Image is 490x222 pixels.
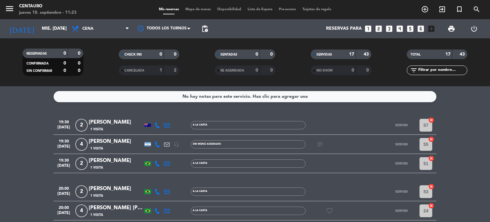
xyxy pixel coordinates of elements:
strong: 43 [460,52,466,57]
span: 4 [75,138,88,151]
i: looks_4 [396,25,404,33]
span: SERVIDAS [316,53,332,56]
span: 19:30 [56,156,72,164]
span: 20:00 [56,184,72,192]
strong: 1 [160,68,162,73]
span: 1 Visita [90,127,103,132]
span: 1 Visita [90,193,103,198]
span: Lista de Espera [244,8,276,11]
span: A LA CARTA [193,162,207,165]
span: A LA CARTA [193,209,207,212]
span: 1 Visita [90,165,103,170]
i: cancel [428,136,434,142]
span: SERVIDO [395,123,408,127]
input: Filtrar por nombre... [418,67,467,74]
span: SERVIDO [395,142,408,146]
span: SERVIDO [395,190,408,193]
strong: 0 [270,68,274,73]
span: Disponibilidad [214,8,244,11]
span: Cena [82,27,93,31]
i: add_circle_outline [421,5,429,13]
strong: 0 [174,52,178,57]
span: 19:30 [56,118,72,125]
div: [PERSON_NAME] [89,157,143,165]
div: No hay notas para este servicio. Haz clic para agregar una [182,93,308,100]
button: SERVIDO [385,204,417,217]
i: power_settings_new [470,25,478,33]
div: [PERSON_NAME] [PERSON_NAME] [89,204,143,212]
strong: 0 [160,52,162,57]
span: SIN CONFIRMAR [26,69,52,73]
span: SENTADAS [220,53,237,56]
strong: 43 [364,52,370,57]
span: Pre-acceso [276,8,299,11]
i: turned_in_not [456,5,463,13]
span: 2 [75,185,88,198]
span: SERVIDO [395,209,408,212]
button: SERVIDO [385,157,417,170]
span: [DATE] [56,211,72,218]
i: cancel [428,183,434,190]
span: CANCELADA [124,69,144,72]
span: 20:00 [56,203,72,211]
span: [DATE] [56,192,72,199]
strong: 0 [63,61,66,65]
i: cancel [428,117,434,123]
i: filter_list [410,66,418,74]
div: jueves 18. septiembre - 11:23 [19,10,77,16]
span: [DATE] [56,125,72,133]
button: SERVIDO [385,138,417,151]
span: Reservas para [326,26,362,31]
i: cancel [428,203,434,209]
i: [DATE] [5,22,39,36]
span: 19:30 [56,137,72,144]
span: Tarjetas de regalo [299,8,335,11]
span: Mis reservas [156,8,182,11]
span: CONFIRMADA [26,62,48,65]
span: 1 Visita [90,212,103,218]
button: menu [5,4,14,16]
span: 4 [75,204,88,217]
div: Centauro [19,3,77,10]
span: RE AGENDADA [220,69,244,72]
i: search [473,5,480,13]
span: CHECK INS [124,53,142,56]
span: NO SHOW [316,69,333,72]
span: RESERVADAS [26,52,47,55]
button: SERVIDO [385,119,417,132]
span: pending_actions [201,25,209,33]
span: SERVIDO [395,162,408,165]
strong: 0 [366,68,370,73]
i: looks_two [375,25,383,33]
i: add_box [427,25,435,33]
button: SERVIDO [385,185,417,198]
span: [DATE] [56,164,72,171]
i: menu [5,4,14,13]
span: [DATE] [56,144,72,152]
strong: 0 [78,68,82,73]
span: A LA CARTA [193,124,207,126]
span: 2 [75,119,88,132]
span: Mapa de mesas [182,8,214,11]
span: TOTAL [411,53,420,56]
i: looks_one [364,25,372,33]
i: looks_5 [406,25,414,33]
span: print [448,25,455,33]
i: exit_to_app [438,5,446,13]
i: arrow_drop_down [59,25,67,33]
strong: 0 [256,52,258,57]
strong: 0 [352,68,354,73]
strong: 0 [78,51,82,56]
strong: 0 [63,68,66,73]
strong: 2 [174,68,178,73]
i: headset_mic [174,142,179,147]
i: favorite_border [326,207,333,215]
i: cancel [428,155,434,162]
div: [PERSON_NAME] [89,118,143,126]
strong: 0 [63,51,66,56]
strong: 0 [256,68,258,73]
strong: 17 [445,52,450,57]
div: [PERSON_NAME] [89,137,143,146]
i: looks_6 [417,25,425,33]
span: 2 [75,157,88,170]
